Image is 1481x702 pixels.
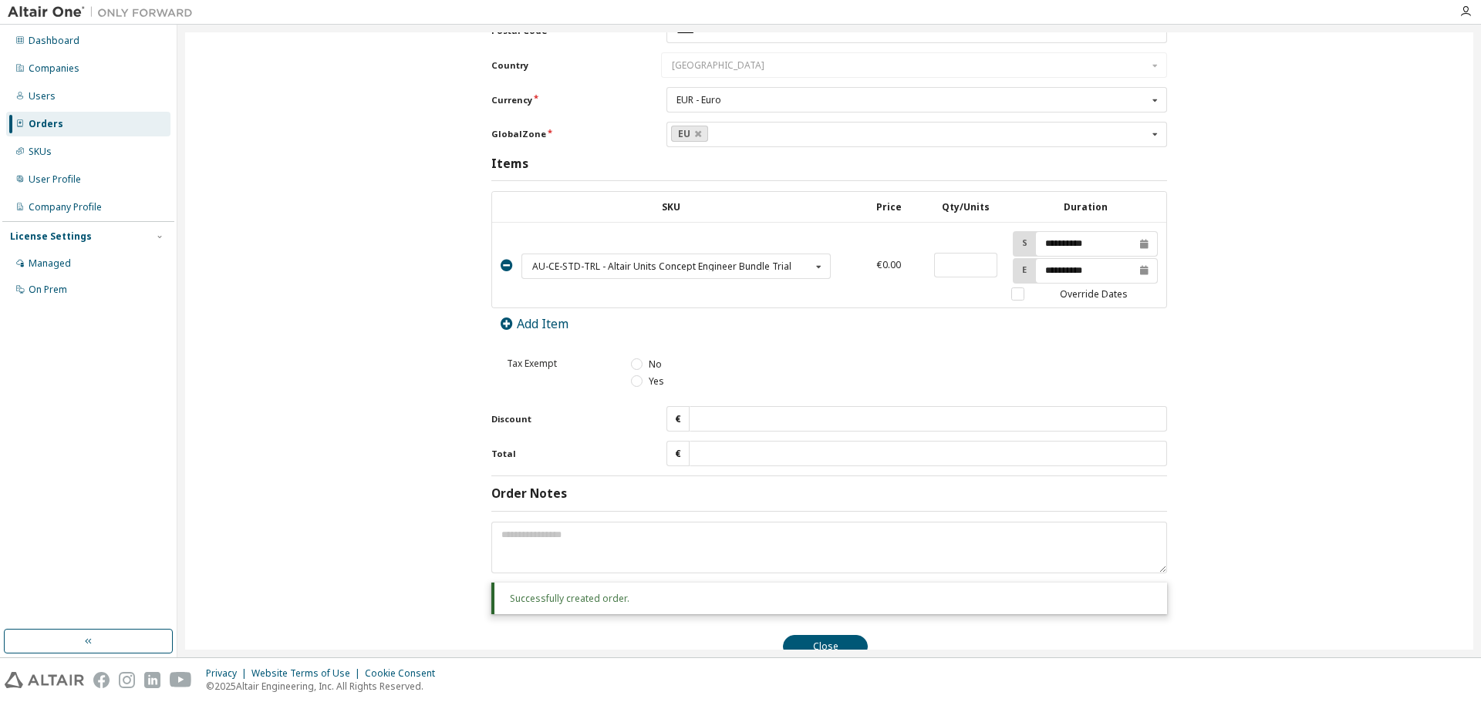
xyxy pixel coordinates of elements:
img: Altair One [8,5,201,20]
div: License Settings [10,230,92,243]
label: Country [491,59,635,72]
div: EUR - Euro [676,96,721,105]
div: Website Terms of Use [251,667,365,680]
div: Company Profile [29,201,102,213]
div: GlobalZone [666,122,1167,147]
th: Qty/Units [927,192,1004,222]
h3: Items [491,156,528,172]
div: € [666,441,690,466]
label: E [1014,264,1031,276]
img: youtube.svg [170,672,192,688]
th: Duration [1004,192,1166,222]
div: Companies [29,62,79,75]
div: € [666,406,690,432]
label: No [631,358,661,371]
th: SKU [492,192,850,222]
p: © 2025 Altair Engineering, Inc. All Rights Reserved. [206,680,444,693]
img: facebook.svg [93,672,110,688]
div: AU-CE-STD-TRL - Altair Units Concept Engineer Bundle Trial [532,262,811,271]
div: Managed [29,257,71,270]
div: Users [29,90,56,102]
label: Total [491,448,641,460]
div: Currency [666,87,1167,113]
input: Total [690,441,1167,466]
label: Discount [491,413,641,425]
img: linkedin.svg [144,672,160,688]
div: SKUs [29,146,52,158]
a: EU [671,126,708,142]
label: S [1014,237,1031,249]
span: Tax Exempt [507,357,557,370]
img: altair_logo.svg [5,672,84,688]
img: instagram.svg [119,672,135,688]
button: Close [783,635,868,658]
label: Override Dates [1011,287,1159,301]
label: Yes [631,375,663,388]
td: €0.00 [850,223,927,308]
a: Add Item [500,315,568,332]
div: Orders [29,118,63,130]
div: On Prem [29,284,67,296]
div: Cookie Consent [365,667,444,680]
div: Dashboard [29,35,79,47]
h3: Order Notes [491,486,567,502]
input: Discount [690,406,1167,432]
p: Successfully created order. [510,592,1155,605]
label: GlobalZone [491,128,641,140]
div: Privacy [206,667,251,680]
th: Price [850,192,927,222]
label: Currency [491,94,641,106]
div: User Profile [29,173,81,186]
